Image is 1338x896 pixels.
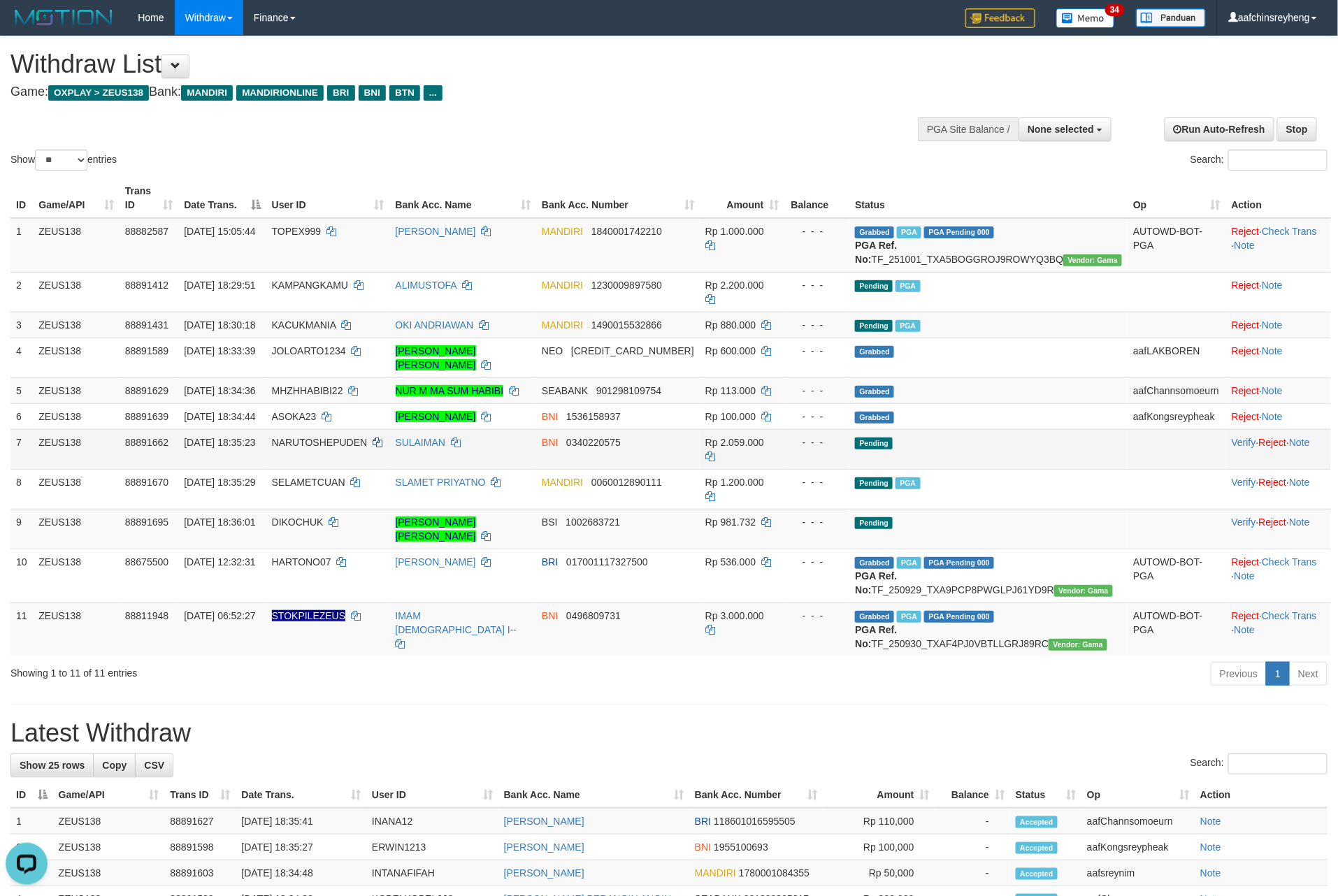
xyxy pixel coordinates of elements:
th: Action [1226,178,1331,218]
td: Rp 110,000 [823,808,935,834]
td: · · [1226,429,1331,469]
span: KACUKMANIA [272,319,336,331]
a: Copy [93,753,136,777]
span: Grabbed [855,557,894,569]
td: AUTOWD-BOT-PGA [1128,218,1226,273]
span: Rp 981.732 [705,516,756,528]
th: Status: activate to sort column ascending [1010,782,1081,808]
span: Grabbed [855,226,894,238]
span: MANDIRI [542,280,583,291]
span: [DATE] 18:34:36 [184,385,255,396]
td: [DATE] 18:35:41 [236,808,366,834]
span: Rp 600.000 [705,345,756,356]
div: PGA Site Balance / [918,117,1019,141]
img: MOTION_logo.png [10,7,117,28]
th: Balance: activate to sort column ascending [935,782,1010,808]
td: 1 [10,808,53,834]
td: 8 [10,469,33,509]
span: Pending [855,438,893,449]
span: Marked by aafsolysreylen [895,477,920,489]
td: · · [1226,549,1331,602]
td: 88891603 [164,860,236,886]
td: ZEUS138 [33,403,120,429]
span: Rp 2.059.000 [705,437,764,448]
th: Action [1195,782,1328,808]
td: · [1226,403,1331,429]
span: MANDIRI [542,477,583,488]
div: - - - [791,609,844,623]
td: 11 [10,602,33,656]
a: Note [1200,841,1221,853]
h1: Latest Withdraw [10,719,1328,747]
span: Nama rekening ada tanda titik/strip, harap diedit [272,610,346,621]
td: ZEUS138 [53,834,165,860]
span: ASOKA23 [272,411,317,422]
span: Copy 1840001742210 to clipboard [591,226,662,237]
td: [DATE] 18:34:48 [236,860,366,886]
td: · [1226,377,1331,403]
span: CSV [144,760,164,771]
td: 7 [10,429,33,469]
span: KAMPANGKAMU [272,280,348,291]
span: MANDIRI [542,226,583,237]
td: ZEUS138 [33,549,120,602]
span: Copy 118601016595505 to clipboard [714,816,796,827]
span: Copy 0496809731 to clipboard [566,610,621,621]
td: [DATE] 18:35:27 [236,834,366,860]
span: 88891629 [125,385,168,396]
span: Copy 1490015532866 to clipboard [591,319,662,331]
a: SULAIMAN [396,437,446,448]
span: Accepted [1016,868,1058,880]
span: Rp 880.000 [705,319,756,331]
a: [PERSON_NAME] [396,226,476,237]
div: - - - [791,555,844,569]
a: Next [1289,662,1328,686]
th: Trans ID: activate to sort column ascending [120,178,178,218]
img: Feedback.jpg [965,8,1035,28]
span: Show 25 rows [20,760,85,771]
a: Reject [1232,556,1260,568]
a: Reject [1232,411,1260,422]
td: ZEUS138 [33,218,120,273]
span: 88675500 [125,556,168,568]
a: Verify [1232,477,1256,488]
a: Reject [1232,280,1260,291]
td: · · [1226,602,1331,656]
a: Reject [1232,319,1260,331]
td: · [1226,272,1331,312]
a: Note [1235,240,1256,251]
td: 1 [10,218,33,273]
span: MHZHHABIBI22 [272,385,343,396]
span: SELAMETCUAN [272,477,345,488]
span: Pending [855,320,893,332]
span: Grabbed [855,386,894,398]
span: JOLOARTO1234 [272,345,346,356]
th: Bank Acc. Name: activate to sort column ascending [390,178,537,218]
span: HARTONO07 [272,556,331,568]
td: aafsreynim [1081,860,1195,886]
a: Reject [1259,477,1287,488]
a: Previous [1211,662,1267,686]
div: - - - [791,344,844,358]
span: BNI [542,437,558,448]
div: - - - [791,435,844,449]
h4: Game: Bank: [10,85,878,99]
span: Pending [855,280,893,292]
a: Run Auto-Refresh [1165,117,1274,141]
span: Accepted [1016,816,1058,828]
a: Note [1289,477,1310,488]
a: [PERSON_NAME] [396,411,476,422]
span: 88891662 [125,437,168,448]
div: - - - [791,384,844,398]
a: [PERSON_NAME] [504,841,584,853]
b: PGA Ref. No: [855,624,897,649]
span: 88811948 [125,610,168,621]
td: · · [1226,509,1331,549]
th: ID: activate to sort column descending [10,782,53,808]
th: ID [10,178,33,218]
a: Verify [1232,437,1256,448]
span: [DATE] 18:34:44 [184,411,255,422]
a: Note [1262,280,1283,291]
a: Note [1262,385,1283,396]
td: ZEUS138 [33,272,120,312]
